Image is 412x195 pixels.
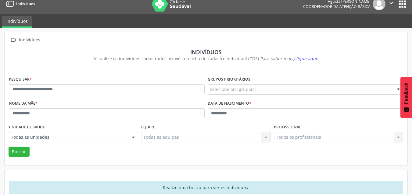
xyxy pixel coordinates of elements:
[9,36,41,44] a:  Indivíduos
[9,147,30,157] button: Buscar
[18,36,41,44] div: Indivíduos
[13,55,399,62] div: Visualize os indivíduos cadastrados através da ficha de cadastro individual (CDS).
[11,134,126,140] span: Todas as unidades
[208,99,251,108] label: Data de nascimento
[9,181,403,194] div: Realize uma busca para ver os indivíduos.
[2,16,32,28] a: Indivíduos
[13,49,399,55] div: Indivíduos
[274,123,301,132] label: Profissional
[403,83,409,104] span: Feedback
[9,36,18,44] i: 
[9,99,38,108] label: Nome da mãe
[294,56,318,61] span: clique aqui!
[400,77,412,118] button: Feedback - Mostrar pesquisa
[16,1,35,6] span: Indivíduos
[141,123,155,132] label: Equipe
[303,4,371,9] span: Coordenador da Atenção Básica
[208,75,250,84] label: Grupos prioritários
[9,75,32,84] label: Pesquisar
[260,56,318,61] i: Para saber mais,
[210,86,256,92] span: Selecione o(s) grupo(s)
[9,123,45,132] label: Unidade de saúde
